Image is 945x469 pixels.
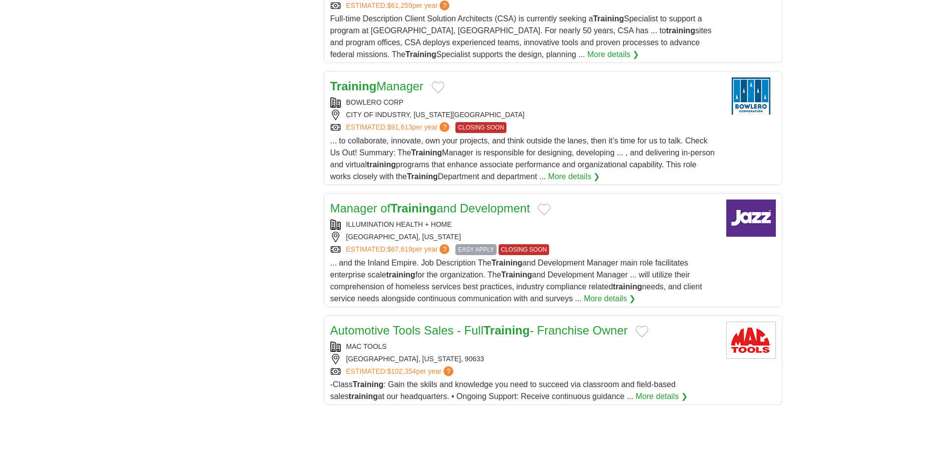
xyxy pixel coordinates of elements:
[346,122,452,133] a: ESTIMATED:$91,613per year?
[455,122,506,133] span: CLOSING SOON
[440,244,449,254] span: ?
[330,136,715,181] span: ... to collaborate, innovate, own your projects, and think outside the lanes, then it’s time for ...
[346,366,456,377] a: ESTIMATED:$102,354per year?
[346,342,387,350] a: MAC TOOLS
[635,391,688,402] a: More details ❯
[443,366,453,376] span: ?
[330,232,718,242] div: [GEOGRAPHIC_DATA], [US_STATE]
[353,380,383,389] strong: Training
[593,14,624,23] strong: Training
[346,98,404,106] a: BOWLERO CORP
[330,14,712,59] span: Full-time Description Client Solution Architects (CSA) is currently seeking a Specialist to suppo...
[367,160,396,169] strong: training
[387,245,412,253] span: $67,619
[330,219,718,230] div: ILLUMINATION HEALTH + HOME
[484,324,530,337] strong: Training
[407,172,438,181] strong: Training
[440,0,449,10] span: ?
[548,171,600,183] a: More details ❯
[330,79,424,93] a: TrainingManager
[613,282,642,291] strong: training
[330,380,676,401] span: -Class : Gain the skills and knowledge you need to succeed via classroom and field-based sales at...
[390,201,437,215] strong: Training
[666,26,695,35] strong: training
[455,244,496,255] span: EASY APPLY
[501,270,532,279] strong: Training
[432,81,444,93] button: Add to favorite jobs
[440,122,449,132] span: ?
[538,203,551,215] button: Add to favorite jobs
[330,110,718,120] div: CITY OF INDUSTRY, [US_STATE][GEOGRAPHIC_DATA]
[492,259,522,267] strong: Training
[330,201,530,215] a: Manager ofTrainingand Development
[726,77,776,115] img: Bowlero Corp logo
[584,293,636,305] a: More details ❯
[346,0,452,11] a: ESTIMATED:$61,259per year?
[499,244,550,255] span: CLOSING SOON
[635,326,648,337] button: Add to favorite jobs
[587,49,639,61] a: More details ❯
[386,270,415,279] strong: training
[330,354,718,364] div: [GEOGRAPHIC_DATA], [US_STATE], 90633
[411,148,442,157] strong: Training
[405,50,436,59] strong: Training
[330,79,377,93] strong: Training
[387,1,412,9] span: $61,259
[330,324,628,337] a: Automotive Tools Sales - FullTraining- Franchise Owner
[387,367,416,375] span: $102,354
[346,244,452,255] a: ESTIMATED:$67,619per year?
[387,123,412,131] span: $91,613
[726,200,776,237] img: Company logo
[349,392,378,401] strong: training
[726,322,776,359] img: Mac Tools logo
[330,259,702,303] span: ... and the Inland Empire. Job Description The and Development Manager main role facilitates ente...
